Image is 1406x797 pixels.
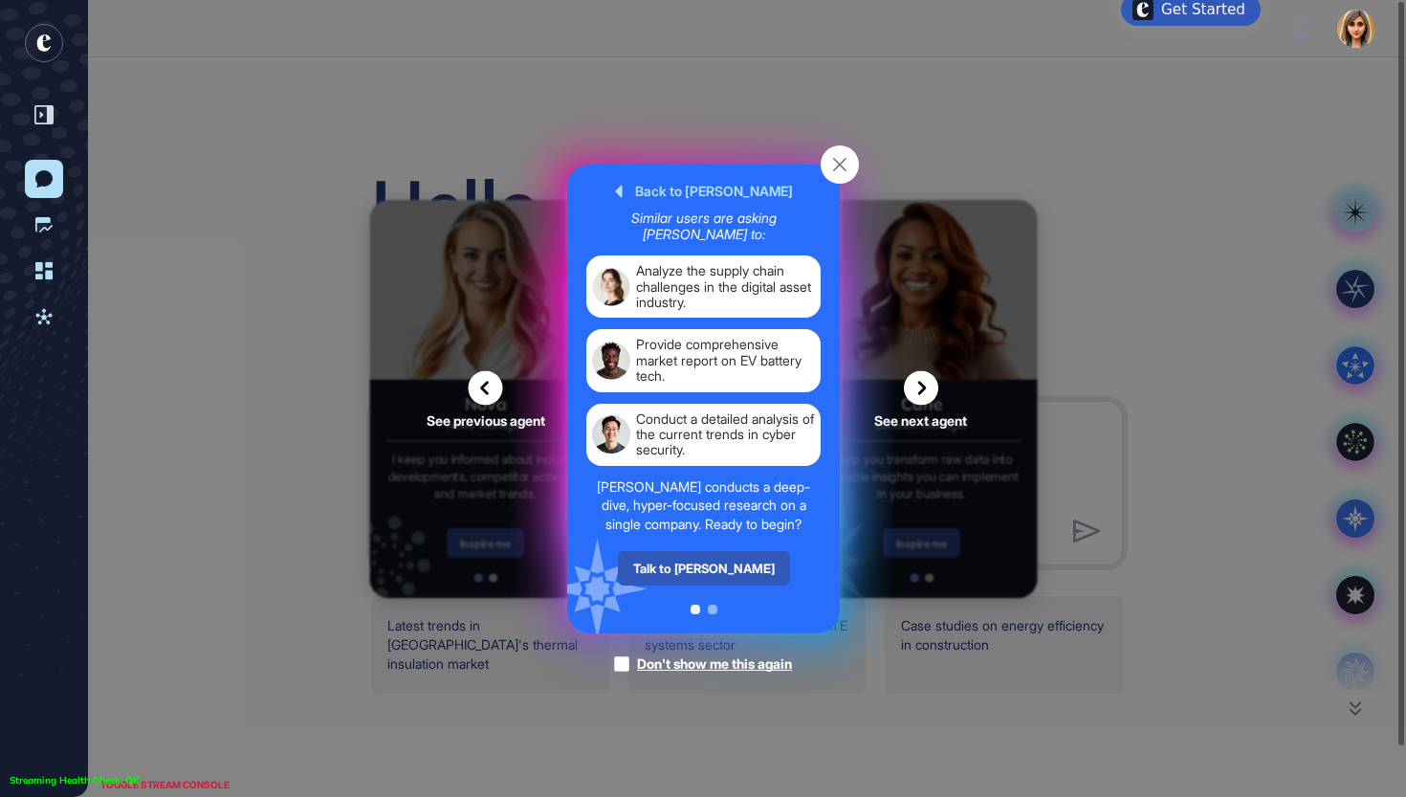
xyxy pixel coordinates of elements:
[1337,10,1375,48] img: user-avatar
[96,773,234,797] div: TOGGLE STREAM CONSOLE
[592,267,630,305] img: agent-card-sample-avatar-01.png
[636,263,815,310] div: Analyze the supply chain challenges in the digital asset industry.
[592,415,630,454] img: agent-card-sample-avatar-03.png
[25,24,63,62] div: entrapeer-logo
[592,342,630,380] img: agent-card-sample-avatar-02.png
[586,210,821,242] div: Similar users are asking [PERSON_NAME] to:
[427,413,545,427] span: See previous agent
[617,551,789,586] div: Talk to [PERSON_NAME]
[636,410,815,457] div: Conduct a detailed analysis of the current trends in cyber security.
[874,413,967,427] span: See next agent
[636,337,815,384] div: Provide comprehensive market report on EV battery tech.
[637,654,792,674] div: Don't show me this again
[614,184,792,199] div: Back to [PERSON_NAME]
[586,476,821,533] div: [PERSON_NAME] conducts a deep-dive, hyper-focused research on a single company. Ready to begin?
